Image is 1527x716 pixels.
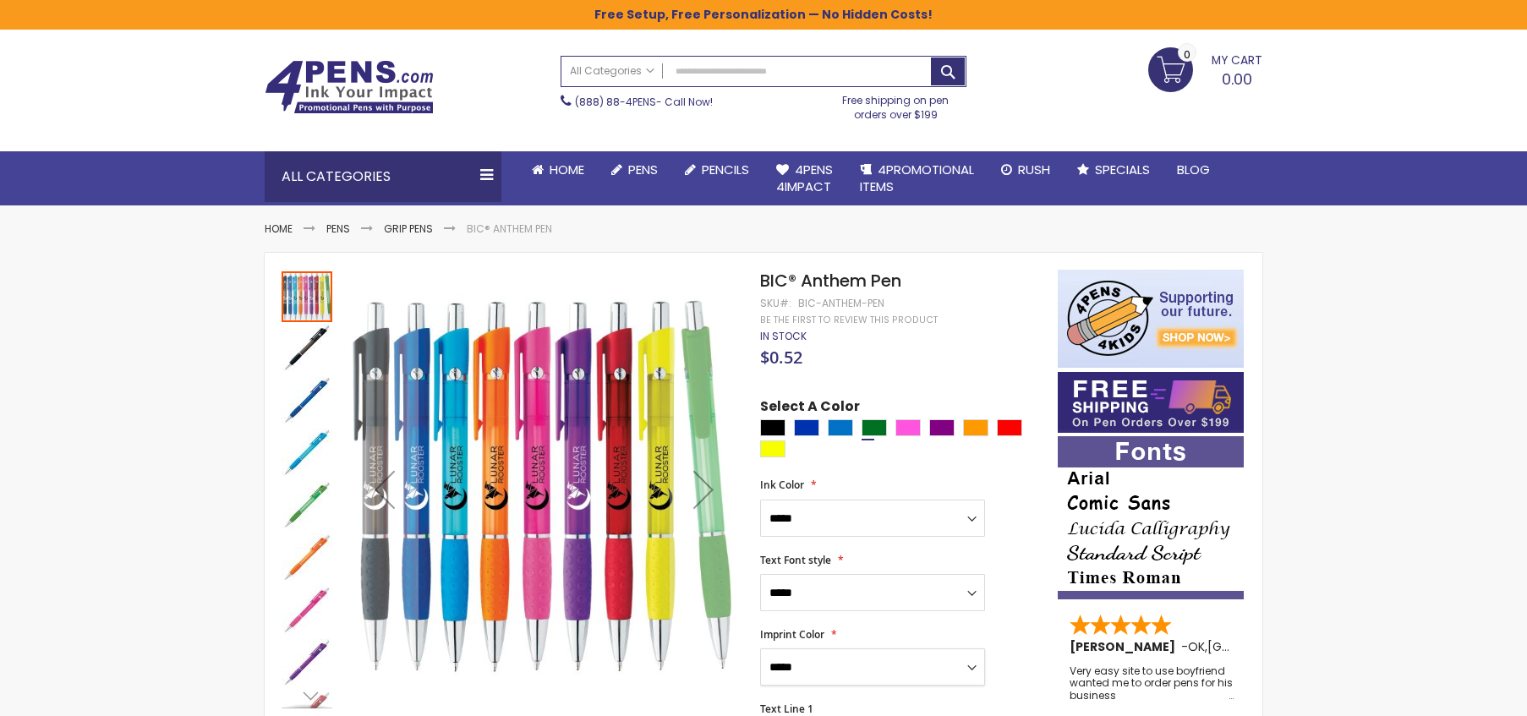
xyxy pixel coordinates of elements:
img: BIC® Anthem Pen [282,586,332,637]
div: All Categories [265,151,501,202]
img: 4pens 4 kids [1058,270,1244,368]
div: Orange [963,419,988,436]
span: Rush [1018,161,1050,178]
div: BIC® Anthem Pen [282,427,334,479]
span: OK [1188,638,1205,655]
span: 4Pens 4impact [776,161,833,195]
div: Red [997,419,1022,436]
span: $0.52 [760,346,802,369]
div: Availability [760,330,807,343]
img: BIC® Anthem Pen [282,376,332,427]
div: Blue Light [828,419,853,436]
a: 4PROMOTIONALITEMS [846,151,988,206]
img: BIC® Anthem Pen [282,324,332,374]
a: Pens [598,151,671,189]
a: Blog [1163,151,1223,189]
span: 4PROMOTIONAL ITEMS [860,161,974,195]
a: 0.00 0 [1148,47,1262,90]
span: - , [1181,638,1332,655]
span: In stock [760,329,807,343]
img: BIC® Anthem Pen [282,638,332,689]
span: Imprint Color [760,627,824,642]
a: Specials [1064,151,1163,189]
div: Black [760,419,785,436]
span: - Call Now! [575,95,713,109]
div: bic-anthem-pen [798,297,884,310]
span: Specials [1095,161,1150,178]
img: font-personalization-examples [1058,436,1244,599]
span: Ink Color [760,478,804,492]
div: Purple [929,419,955,436]
strong: SKU [760,296,791,310]
span: Pencils [702,161,749,178]
img: BIC® Anthem Pen [282,429,332,479]
a: Home [518,151,598,189]
div: BIC® Anthem Pen [282,637,334,689]
div: Very easy site to use boyfriend wanted me to order pens for his business [1070,665,1234,702]
span: BIC® Anthem Pen [760,269,901,292]
a: Grip Pens [384,221,433,236]
a: (888) 88-4PENS [575,95,656,109]
img: BIC® Anthem Pen [282,481,332,532]
div: BIC® Anthem Pen [282,270,334,322]
div: Previous [351,270,419,708]
div: BIC® Anthem Pen [282,322,334,374]
div: BIC® Anthem Pen [282,479,334,532]
a: 4Pens4impact [763,151,846,206]
span: 0 [1184,46,1190,63]
span: [GEOGRAPHIC_DATA] [1207,638,1332,655]
img: Free shipping on orders over $199 [1058,372,1244,433]
a: Be the first to review this product [760,314,938,326]
div: Blue [794,419,819,436]
img: 4Pens Custom Pens and Promotional Products [265,60,434,114]
span: Blog [1177,161,1210,178]
div: Next [670,270,737,708]
div: Pink [895,419,921,436]
a: Pencils [671,151,763,189]
span: Pens [628,161,658,178]
img: BIC® Anthem Pen [282,533,332,584]
div: BIC® Anthem Pen [282,532,334,584]
div: Yellow [760,440,785,457]
li: BIC® Anthem Pen [467,222,552,236]
div: Green [862,419,887,436]
div: Free shipping on pen orders over $199 [825,87,967,121]
div: Next [282,683,332,708]
a: Home [265,221,293,236]
a: Rush [988,151,1064,189]
span: Home [550,161,584,178]
div: BIC® Anthem Pen [282,584,334,637]
span: [PERSON_NAME] [1070,638,1181,655]
img: BIC® Anthem Pen [351,294,737,680]
span: 0.00 [1222,68,1252,90]
span: Select A Color [760,397,860,420]
span: Text Font style [760,553,831,567]
span: All Categories [570,64,654,78]
a: All Categories [561,57,663,85]
span: Text Line 1 [760,702,813,716]
div: BIC® Anthem Pen [282,374,334,427]
a: Pens [326,221,350,236]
